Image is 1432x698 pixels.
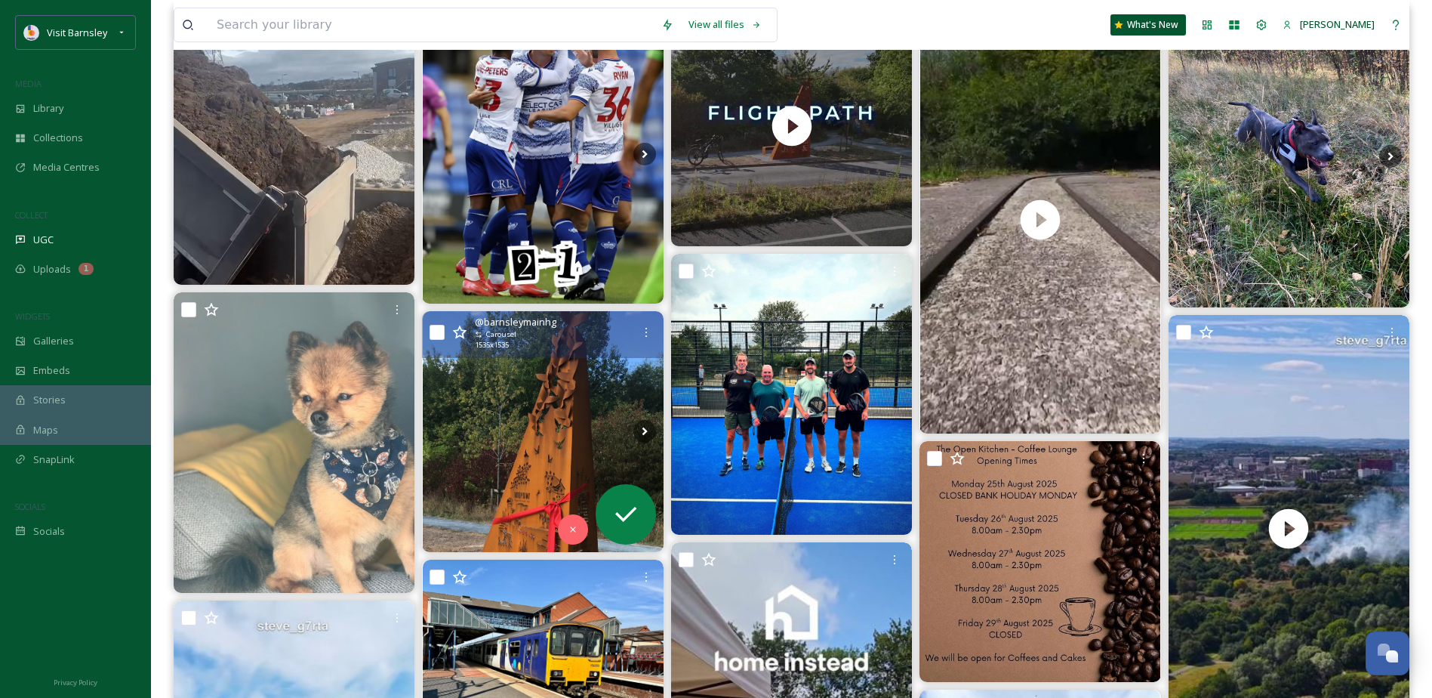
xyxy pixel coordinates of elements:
span: Visit Barnsley [47,26,107,39]
span: Galleries [33,334,74,348]
div: 1 [79,263,94,275]
img: More from our regulars over the bank holiday weekend! 🎾🎉 #padel #barnsley #sport #racketsports #b... [671,254,912,535]
img: Looking for some #topsoil ready for the weekend gardening project or to get that allotment sorted... [174,5,414,285]
img: 🐾 Our final #InternationalDogDay post comes from Chelsea, one of our marvelous Lead Practitioners... [174,292,414,594]
span: Embeds [33,363,70,378]
span: Stories [33,393,66,407]
span: Library [33,101,63,116]
span: MEDIA [15,78,42,89]
img: thumbnail [919,5,1160,434]
img: Please see this week opening times Please note that we are CLOSED on Friday 29th August 2025 #the... [919,441,1160,682]
img: #reading #afcwimbledon #cambridgeunited #charltonathletic #wolves #westhamunited #accringtonstanl... [423,5,664,303]
span: SOCIALS [15,501,45,512]
img: thumbnail [671,5,912,246]
img: Today, volunteers at Barnsley Main were invited to the opening of the Trans Pennine Trail mid-poi... [423,311,664,552]
span: COLLECT [15,209,48,221]
img: barnsley-logo-in-colour.png [24,25,39,40]
span: WIDGETS [15,310,50,322]
a: Privacy Policy [54,672,97,690]
input: Search your library [209,8,654,42]
span: @ barnsleymainhg [475,315,556,329]
span: [PERSON_NAME] [1300,17,1375,31]
button: Open Chat [1366,632,1409,675]
span: UGC [33,233,54,247]
span: Media Centres [33,160,100,174]
a: What's New [1110,14,1186,36]
a: View all files [681,10,769,39]
span: 1535 x 1535 [475,340,509,351]
span: Socials [33,524,65,539]
span: Maps [33,423,58,437]
span: Carousel [486,329,516,340]
span: Uploads [33,262,71,276]
img: All the doggos seemed excited to be back today after a long weekend. Two group walks today with R... [1169,5,1409,307]
span: Collections [33,131,83,145]
span: Privacy Policy [54,678,97,687]
a: [PERSON_NAME] [1275,10,1382,39]
span: SnapLink [33,452,75,467]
